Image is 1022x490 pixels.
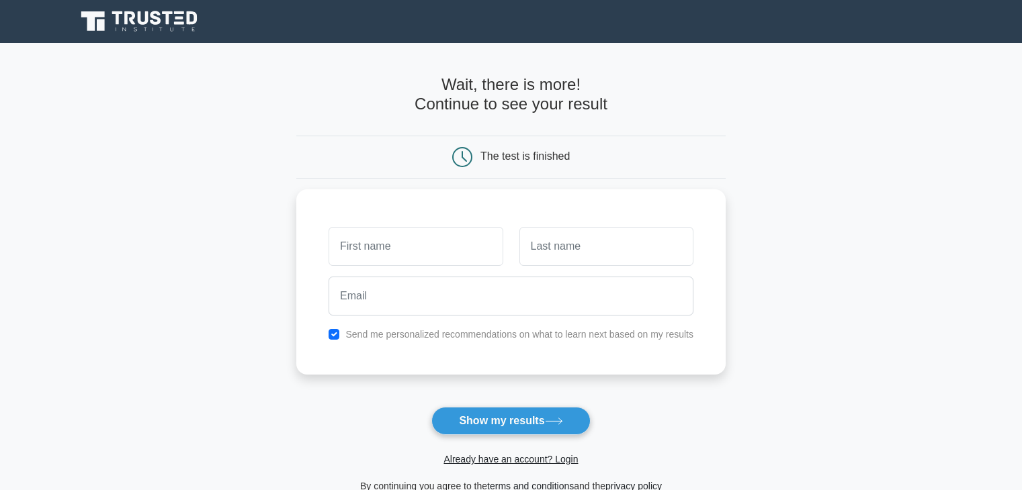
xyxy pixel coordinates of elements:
[431,407,590,435] button: Show my results
[345,329,693,340] label: Send me personalized recommendations on what to learn next based on my results
[480,150,570,162] div: The test is finished
[519,227,693,266] input: Last name
[329,277,693,315] input: Email
[329,227,503,266] input: First name
[443,454,578,464] a: Already have an account? Login
[296,75,726,114] h4: Wait, there is more! Continue to see your result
